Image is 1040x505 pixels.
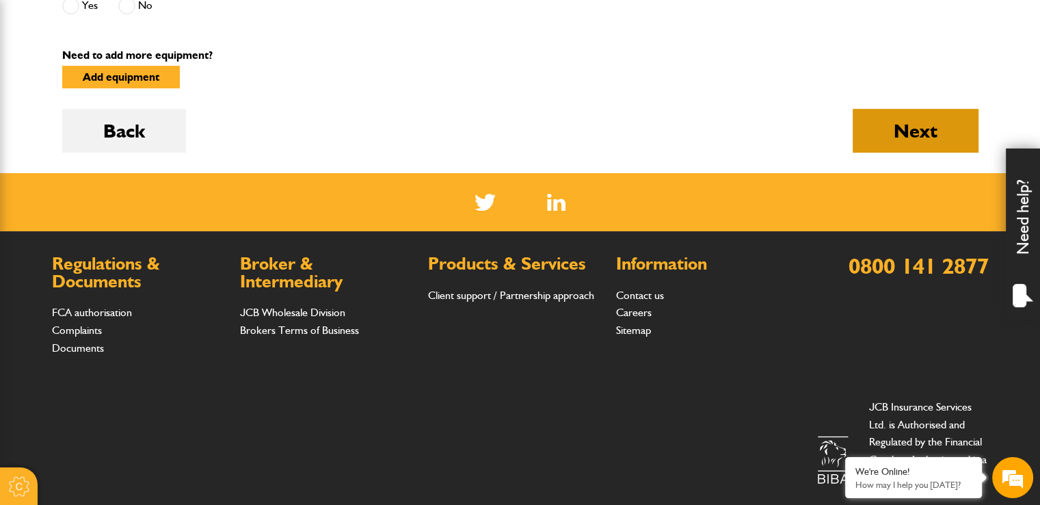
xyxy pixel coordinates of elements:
[62,66,180,88] button: Add equipment
[62,50,978,61] p: Need to add more equipment?
[853,109,978,153] button: Next
[52,306,132,319] a: FCA authorisation
[547,194,565,211] a: LinkedIn
[71,77,230,94] div: Chat with us now
[855,466,972,478] div: We're Online!
[224,7,257,40] div: Minimize live chat window
[18,167,250,197] input: Enter your email address
[18,248,250,385] textarea: Type your message and hit 'Enter'
[616,306,652,319] a: Careers
[52,255,226,290] h2: Regulations & Documents
[428,255,602,273] h2: Products & Services
[616,324,651,337] a: Sitemap
[23,76,57,95] img: d_20077148190_company_1631870298795_20077148190
[186,397,248,415] em: Start Chat
[240,324,359,337] a: Brokers Terms of Business
[52,324,102,337] a: Complaints
[428,289,594,302] a: Client support / Partnership approach
[475,194,496,211] img: Twitter
[240,306,345,319] a: JCB Wholesale Division
[855,480,972,490] p: How may I help you today?
[616,289,664,302] a: Contact us
[62,109,186,153] button: Back
[849,252,989,279] a: 0800 141 2877
[240,255,414,290] h2: Broker & Intermediary
[1006,148,1040,320] div: Need help?
[616,255,790,273] h2: Information
[18,127,250,157] input: Enter your last name
[18,207,250,237] input: Enter your phone number
[547,194,565,211] img: Linked In
[52,341,104,354] a: Documents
